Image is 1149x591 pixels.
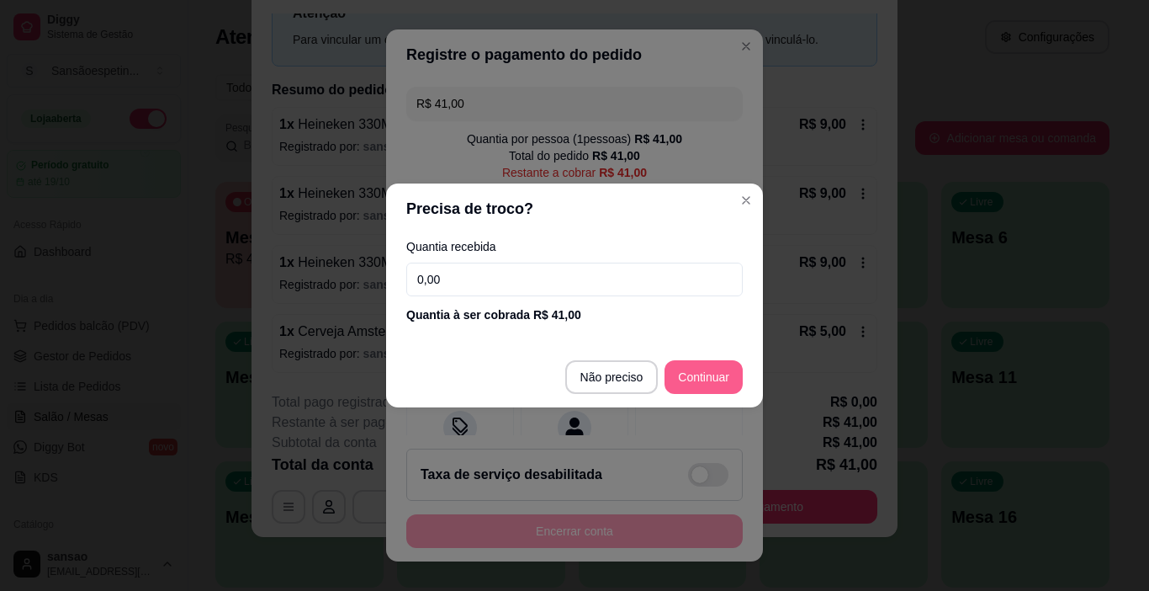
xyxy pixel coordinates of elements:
[406,306,743,323] div: Quantia à ser cobrada R$ 41,00
[565,360,659,394] button: Não preciso
[406,241,743,253] label: Quantia recebida
[665,360,743,394] button: Continuar
[386,184,763,234] header: Precisa de troco?
[733,187,760,214] button: Close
